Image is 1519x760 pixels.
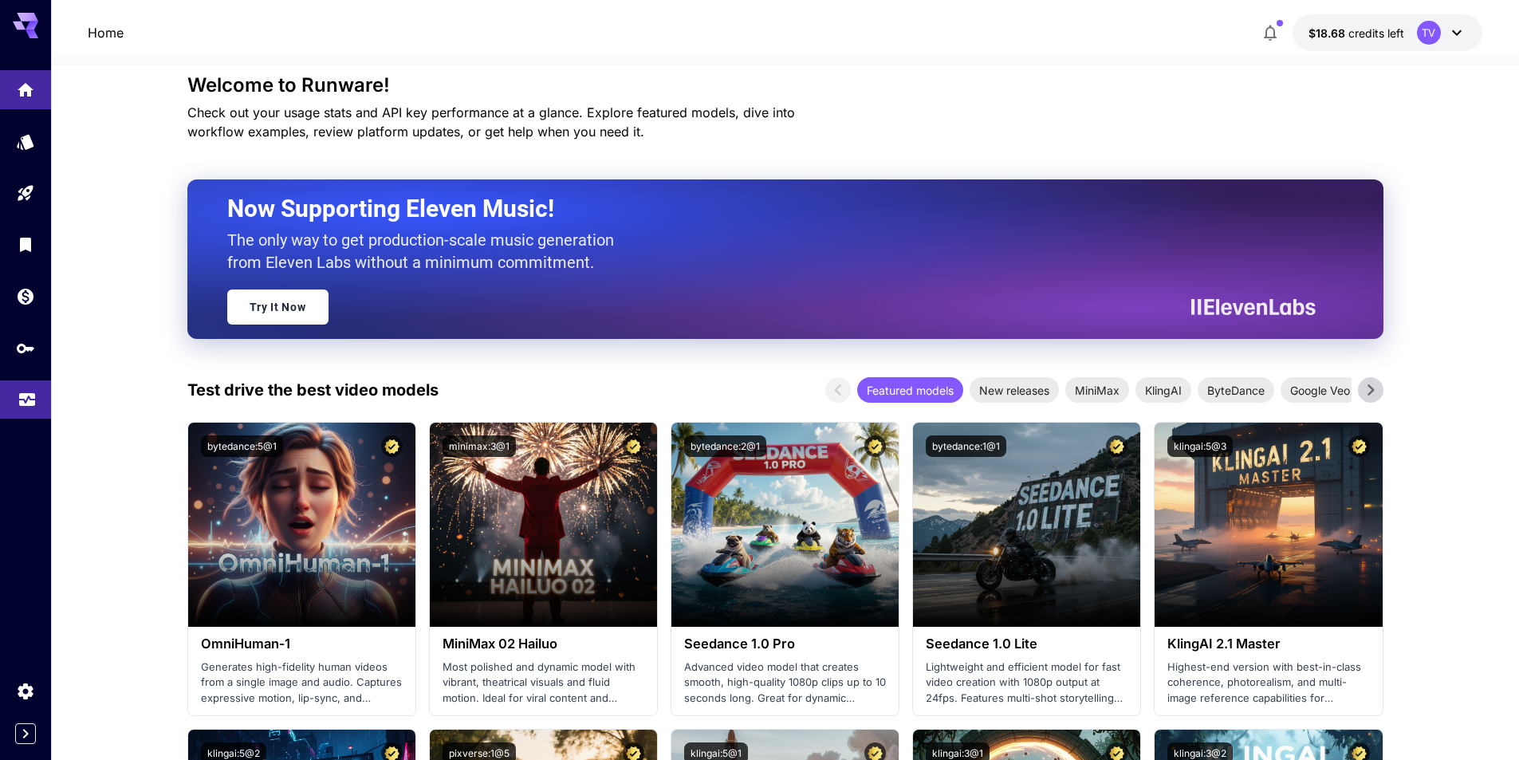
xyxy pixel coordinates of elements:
span: Featured models [857,382,963,399]
div: KlingAI [1135,377,1191,403]
a: Try It Now [227,289,329,325]
span: Google Veo [1281,382,1360,399]
span: New releases [970,382,1059,399]
button: Certified Model – Vetted for best performance and includes a commercial license. [623,435,644,457]
button: Certified Model – Vetted for best performance and includes a commercial license. [1348,435,1370,457]
button: minimax:3@1 [443,435,516,457]
div: Library [16,234,35,254]
p: The only way to get production-scale music generation from Eleven Labs without a minimum commitment. [227,229,626,274]
div: Featured models [857,377,963,403]
button: $18.68147TV [1293,14,1482,51]
h3: Welcome to Runware! [187,74,1383,96]
span: MiniMax [1065,382,1129,399]
div: Home [16,75,35,95]
a: Home [88,23,124,42]
img: alt [913,423,1140,627]
span: KlingAI [1135,382,1191,399]
div: Settings [16,681,35,701]
div: Google Veo [1281,377,1360,403]
div: Usage [18,385,37,405]
img: alt [671,423,899,627]
img: alt [1155,423,1382,627]
div: API Keys [16,338,35,358]
div: Playground [16,183,35,203]
div: Wallet [16,286,35,306]
h2: Now Supporting Eleven Music! [227,194,1304,224]
button: bytedance:5@1 [201,435,283,457]
div: TV [1417,21,1441,45]
p: Generates high-fidelity human videos from a single image and audio. Captures expressive motion, l... [201,660,403,707]
span: $18.68 [1308,26,1348,40]
div: $18.68147 [1308,25,1404,41]
span: ByteDance [1198,382,1274,399]
div: Models [16,132,35,152]
p: Most polished and dynamic model with vibrant, theatrical visuals and fluid motion. Ideal for vira... [443,660,644,707]
nav: breadcrumb [88,23,124,42]
div: ByteDance [1198,377,1274,403]
h3: OmniHuman‑1 [201,636,403,652]
button: bytedance:2@1 [684,435,766,457]
button: Certified Model – Vetted for best performance and includes a commercial license. [864,435,886,457]
button: bytedance:1@1 [926,435,1006,457]
span: credits left [1348,26,1404,40]
p: Lightweight and efficient model for fast video creation with 1080p output at 24fps. Features mult... [926,660,1127,707]
button: Expand sidebar [15,723,36,744]
h3: Seedance 1.0 Pro [684,636,886,652]
h3: KlingAI 2.1 Master [1167,636,1369,652]
h3: Seedance 1.0 Lite [926,636,1127,652]
span: Check out your usage stats and API key performance at a glance. Explore featured models, dive int... [187,104,795,140]
p: Advanced video model that creates smooth, high-quality 1080p clips up to 10 seconds long. Great f... [684,660,886,707]
p: Highest-end version with best-in-class coherence, photorealism, and multi-image reference capabil... [1167,660,1369,707]
p: Test drive the best video models [187,378,439,402]
img: alt [430,423,657,627]
button: klingai:5@3 [1167,435,1233,457]
h3: MiniMax 02 Hailuo [443,636,644,652]
div: New releases [970,377,1059,403]
button: Certified Model – Vetted for best performance and includes a commercial license. [1106,435,1127,457]
button: Certified Model – Vetted for best performance and includes a commercial license. [381,435,403,457]
img: alt [188,423,415,627]
div: MiniMax [1065,377,1129,403]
